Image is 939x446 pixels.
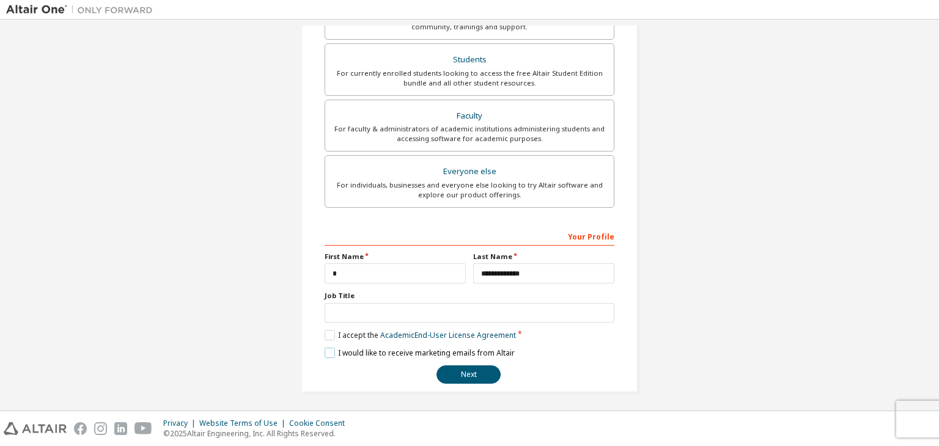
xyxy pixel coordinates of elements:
[289,419,352,428] div: Cookie Consent
[325,330,516,340] label: I accept the
[325,226,614,246] div: Your Profile
[333,180,606,200] div: For individuals, businesses and everyone else looking to try Altair software and explore our prod...
[333,108,606,125] div: Faculty
[333,124,606,144] div: For faculty & administrators of academic institutions administering students and accessing softwa...
[4,422,67,435] img: altair_logo.svg
[333,68,606,88] div: For currently enrolled students looking to access the free Altair Student Edition bundle and all ...
[163,428,352,439] p: © 2025 Altair Engineering, Inc. All Rights Reserved.
[380,330,516,340] a: Academic End-User License Agreement
[163,419,199,428] div: Privacy
[473,252,614,261] label: Last Name
[333,51,606,68] div: Students
[199,419,289,428] div: Website Terms of Use
[325,348,515,358] label: I would like to receive marketing emails from Altair
[74,422,87,435] img: facebook.svg
[94,422,107,435] img: instagram.svg
[114,422,127,435] img: linkedin.svg
[134,422,152,435] img: youtube.svg
[333,163,606,180] div: Everyone else
[436,365,501,384] button: Next
[325,291,614,301] label: Job Title
[325,252,466,261] label: First Name
[6,4,159,16] img: Altair One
